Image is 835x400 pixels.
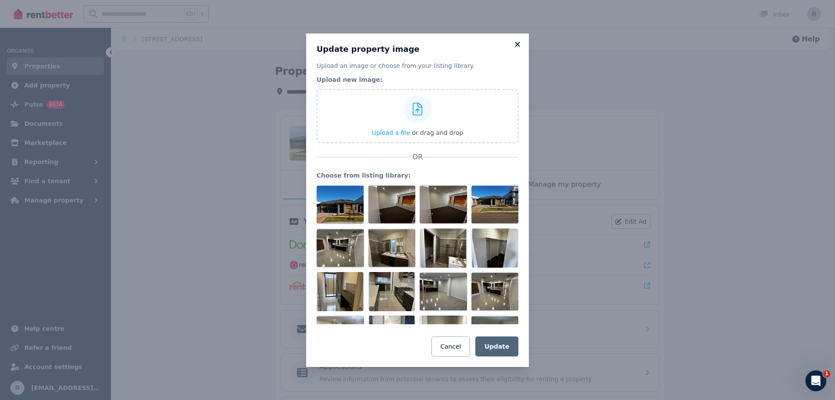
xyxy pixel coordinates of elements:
span: or drag and drop [412,129,463,136]
span: 1 [823,370,830,377]
iframe: Intercom live chat [805,370,826,391]
button: Upload a file or drag and drop [372,128,463,137]
legend: Upload new image: [317,75,518,84]
span: Upload a file [372,129,410,136]
span: OR [411,152,424,162]
button: Cancel [431,336,470,356]
h3: Update property image [317,44,518,54]
legend: Choose from listing library: [317,171,518,180]
button: Update [475,336,518,356]
p: Upload an image or choose from your listing library. [317,61,518,70]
